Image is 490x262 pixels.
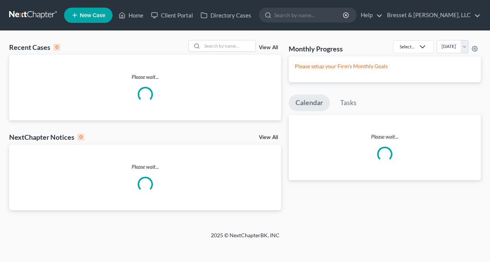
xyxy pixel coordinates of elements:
[357,8,382,22] a: Help
[28,232,463,245] div: 2025 © NextChapterBK, INC
[53,44,60,51] div: 0
[289,44,343,53] h3: Monthly Progress
[80,13,105,18] span: New Case
[274,8,344,22] input: Search by name...
[9,163,281,171] p: Please wait...
[295,62,475,70] p: Please setup your Firm's Monthly Goals
[383,8,480,22] a: Bresset & [PERSON_NAME], LLC
[77,134,84,141] div: 0
[9,43,60,52] div: Recent Cases
[400,43,415,50] div: Select...
[259,135,278,140] a: View All
[259,45,278,50] a: View All
[202,40,255,51] input: Search by name...
[9,133,84,142] div: NextChapter Notices
[333,94,363,111] a: Tasks
[115,8,147,22] a: Home
[289,133,481,141] p: Please wait...
[9,73,281,81] p: Please wait...
[197,8,255,22] a: Directory Cases
[147,8,197,22] a: Client Portal
[289,94,330,111] a: Calendar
